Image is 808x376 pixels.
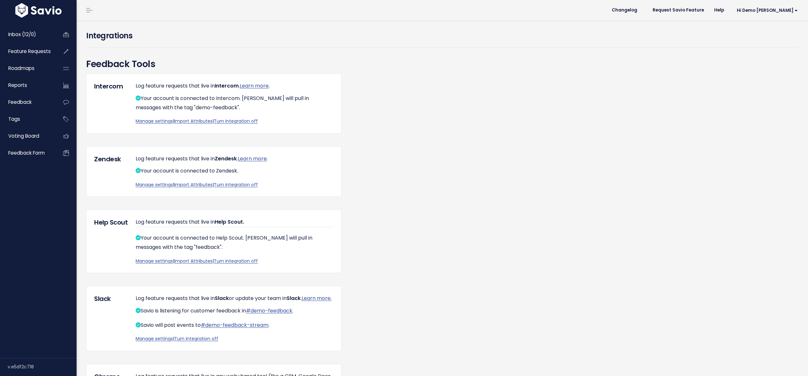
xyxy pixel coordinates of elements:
a: Request Savio Feature [647,5,709,15]
a: Learn more [240,82,269,89]
h5: Intercom [94,81,126,91]
a: Reports [2,78,53,93]
a: Import Attributes [174,118,213,124]
span: Reports [8,82,27,88]
h3: Feedback Tools [86,58,798,71]
a: Turn integration off [174,335,218,342]
p: Log feature requests that live in . . [136,154,333,164]
p: Your account is connected to Zendesk. [136,166,333,176]
p: Savio is listening for customer feedback in . [136,306,333,316]
img: logo-white.9d6f32f41409.svg [14,3,63,18]
p: | | [136,117,333,125]
a: Import Attributes [174,258,213,264]
span: Inbox (12/0) [8,31,36,38]
a: Import Attributes [174,181,213,188]
a: Voting Board [2,129,53,143]
span: Slack [215,295,229,302]
span: Voting Board [8,133,39,139]
a: Hi Demo [PERSON_NAME] [729,5,803,15]
h5: Help Scout [94,218,126,227]
a: Tags [2,112,53,127]
h4: Integrations [86,30,798,42]
span: Tags [8,116,20,122]
a: #demo-feedback-stream [201,321,268,329]
p: | | [136,181,333,189]
a: Roadmaps [2,61,53,76]
p: Log feature requests that live in [136,218,333,227]
a: Inbox (12/0) [2,27,53,42]
p: Log feature requests that live in . . [136,81,333,91]
a: Manage settings [136,258,173,264]
p: Log feature requests that live in or update your team in . [136,294,333,303]
p: | | [136,257,333,265]
a: Feature Requests [2,44,53,59]
h5: Zendesk [94,154,126,164]
span: Feature Requests [8,48,51,55]
span: Intercom [215,82,239,89]
a: Turn integration off [214,118,258,124]
a: Feedback [2,95,53,110]
span: Feedback [8,99,32,105]
span: Zendesk [215,155,237,162]
span: Slack [287,295,301,302]
span: Help Scout. [215,218,244,226]
a: Learn more [238,155,267,162]
a: #demo-feedback [246,307,292,314]
a: Manage settings [136,335,173,342]
span: Changelog [612,8,637,12]
h5: Slack [94,294,126,303]
a: Feedback form [2,146,53,160]
a: Manage settings [136,181,173,188]
p: Your account is connected to Help Scout. [PERSON_NAME] will pull in messages with the tag "feedba... [136,234,333,252]
p: Your account is connected to Intercom. [PERSON_NAME] will pull in messages with the tag "demo-fee... [136,94,333,112]
a: Turn integration off [214,258,258,264]
span: Roadmaps [8,65,34,72]
p: Savio will post events to . [136,321,333,330]
a: Turn integration off [214,181,258,188]
span: Feedback form [8,150,45,156]
p: | [136,335,333,343]
span: Hi Demo [PERSON_NAME] [737,8,798,13]
div: v.e5df2c718 [8,358,77,375]
a: Help [709,5,729,15]
a: Manage settings [136,118,173,124]
a: Learn more. [302,295,332,302]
